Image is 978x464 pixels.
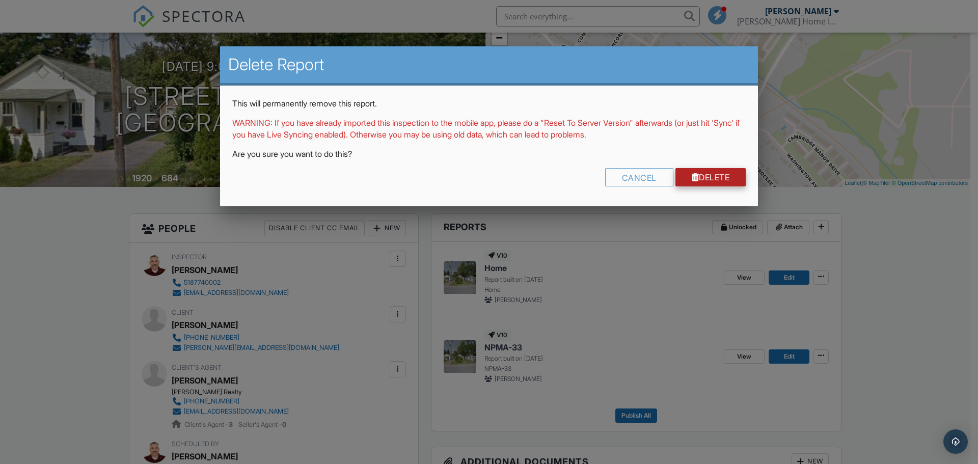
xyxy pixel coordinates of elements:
div: Open Intercom Messenger [943,429,968,454]
p: WARNING: If you have already imported this inspection to the mobile app, please do a "Reset To Se... [232,117,746,140]
div: Cancel [605,168,673,186]
div: Successfully updated. [838,26,948,51]
p: This will permanently remove this report. [232,98,746,109]
p: Are you sure you want to do this? [232,148,746,159]
h2: Delete Report [228,54,750,75]
a: Delete [675,168,746,186]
